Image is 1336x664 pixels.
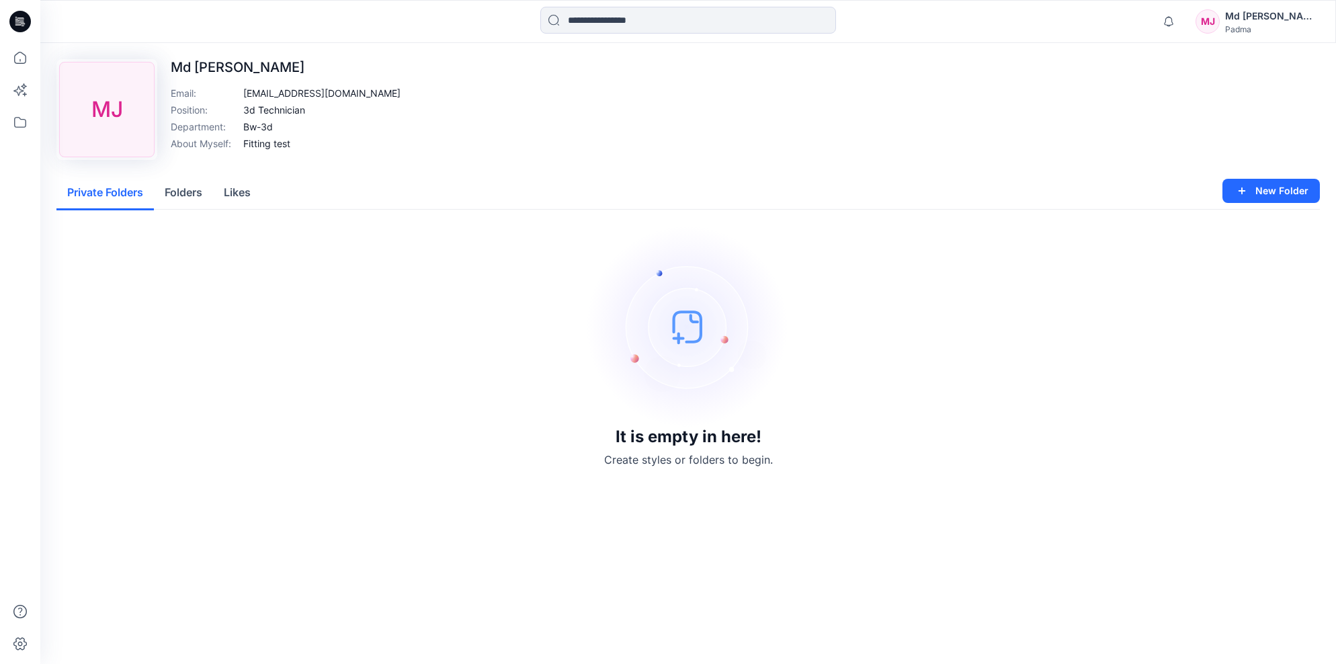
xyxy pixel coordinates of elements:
[171,59,401,75] p: Md [PERSON_NAME]
[1222,179,1320,203] button: New Folder
[59,62,155,157] div: MJ
[171,86,238,100] p: Email :
[1225,24,1319,34] div: Padma
[171,103,238,117] p: Position :
[56,176,154,210] button: Private Folders
[1225,8,1319,24] div: Md [PERSON_NAME]
[213,176,261,210] button: Likes
[1196,9,1220,34] div: MJ
[171,136,238,151] p: About Myself :
[243,136,290,151] p: Fitting test
[243,120,273,134] p: Bw-3d
[243,103,305,117] p: 3d Technician
[154,176,213,210] button: Folders
[171,120,238,134] p: Department :
[587,226,789,427] img: empty-state-image.svg
[616,427,761,446] h3: It is empty in here!
[243,86,401,100] p: [EMAIL_ADDRESS][DOMAIN_NAME]
[604,452,773,468] p: Create styles or folders to begin.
